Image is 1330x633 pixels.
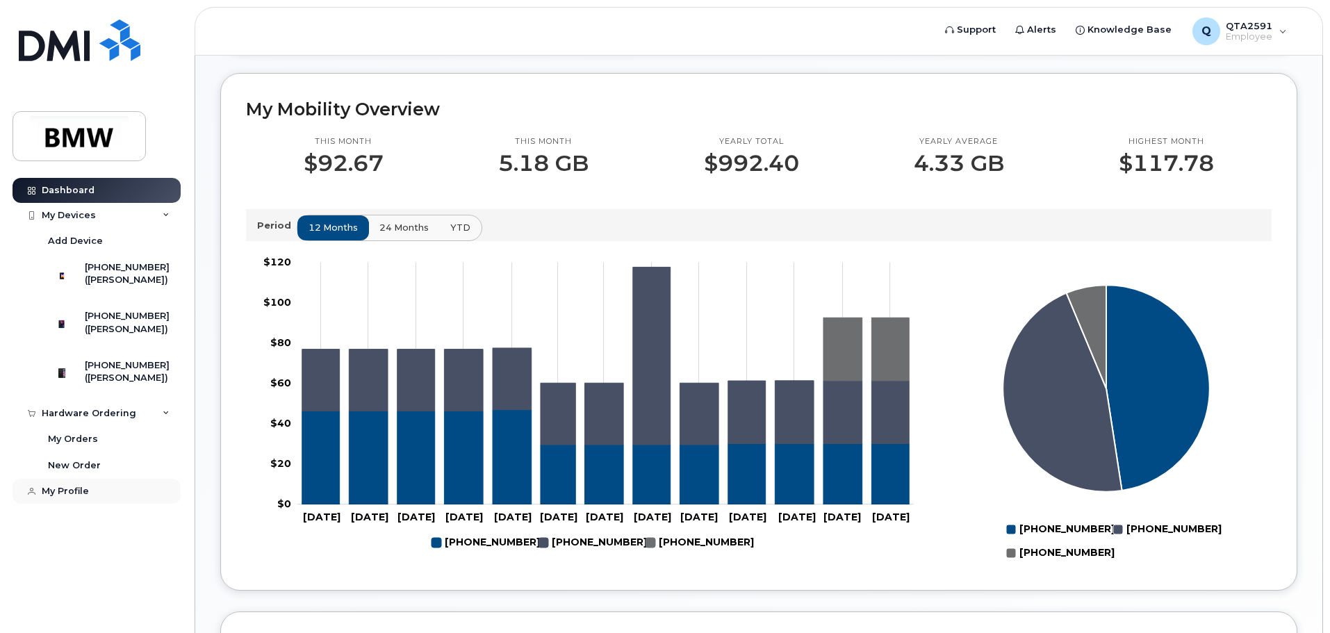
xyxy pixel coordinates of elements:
[263,256,291,268] tspan: $120
[1027,23,1056,37] span: Alerts
[634,511,671,523] tspan: [DATE]
[704,136,799,147] p: Yearly total
[432,531,540,554] g: 864-285-5109
[823,318,909,381] g: 864-584-4076
[277,498,291,510] tspan: $0
[1183,17,1297,45] div: QTA2591
[1226,31,1272,42] span: Employee
[263,296,291,309] tspan: $100
[270,417,291,429] tspan: $40
[397,511,435,523] tspan: [DATE]
[1270,573,1320,623] iframe: Messenger Launcher
[1066,16,1181,44] a: Knowledge Base
[957,23,996,37] span: Support
[540,511,577,523] tspan: [DATE]
[646,531,754,554] g: 864-584-4076
[351,511,388,523] tspan: [DATE]
[914,151,1004,176] p: 4.33 GB
[246,99,1272,120] h2: My Mobility Overview
[1003,285,1210,492] g: Series
[1087,23,1172,37] span: Knowledge Base
[1226,20,1272,31] span: QTA2591
[872,511,910,523] tspan: [DATE]
[704,151,799,176] p: $992.40
[498,151,589,176] p: 5.18 GB
[445,511,483,523] tspan: [DATE]
[680,511,718,523] tspan: [DATE]
[304,151,384,176] p: $92.67
[823,511,861,523] tspan: [DATE]
[263,256,914,554] g: Chart
[302,409,910,504] g: 864-285-5109
[304,136,384,147] p: This month
[778,511,816,523] tspan: [DATE]
[270,336,291,349] tspan: $80
[729,511,766,523] tspan: [DATE]
[270,457,291,470] tspan: $20
[498,136,589,147] p: This month
[302,267,910,445] g: 864-569-7853
[432,531,754,554] g: Legend
[539,531,647,554] g: 864-569-7853
[586,511,623,523] tspan: [DATE]
[1006,518,1222,565] g: Legend
[914,136,1004,147] p: Yearly average
[494,511,532,523] tspan: [DATE]
[303,511,340,523] tspan: [DATE]
[1003,285,1222,565] g: Chart
[450,221,470,234] span: YTD
[935,16,1005,44] a: Support
[1005,16,1066,44] a: Alerts
[1119,151,1214,176] p: $117.78
[257,219,297,232] p: Period
[379,221,429,234] span: 24 months
[270,377,291,389] tspan: $60
[1119,136,1214,147] p: Highest month
[1201,23,1211,40] span: Q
